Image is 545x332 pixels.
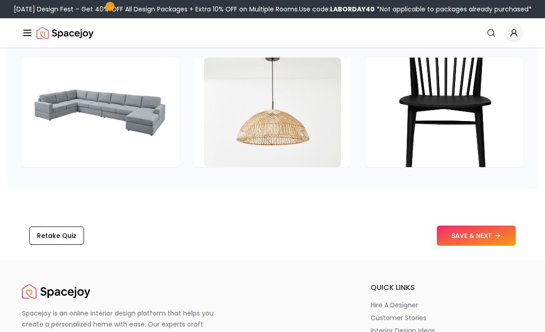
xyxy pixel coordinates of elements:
[330,5,375,14] b: LABORDAY40
[376,58,513,168] img: Rus Black Dining Chair Set Of 2
[437,226,516,246] button: SAVE & NEXT
[371,301,523,310] a: hire a designer
[37,24,94,42] img: Spacejoy Logo
[37,24,94,42] a: Spacejoy
[371,301,418,310] p: hire a designer
[371,314,523,323] a: customer stories
[371,283,523,294] h6: quick links
[22,283,90,301] a: Spacejoy
[14,5,532,14] div: [DATE] Design Fest – Get 40% OFF All Design Packages + Extra 10% OFF on Multiple Rooms.
[299,5,375,14] span: Use code:
[32,58,169,168] img: Fenko Wide Corner Sectional
[204,58,341,168] img: Wicker Dome Pendant
[22,283,90,301] img: Spacejoy Logo
[371,314,426,323] p: customer stories
[22,18,523,47] nav: Global
[375,5,532,14] span: *Not applicable to packages already purchased*
[29,227,84,245] button: Retake Quiz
